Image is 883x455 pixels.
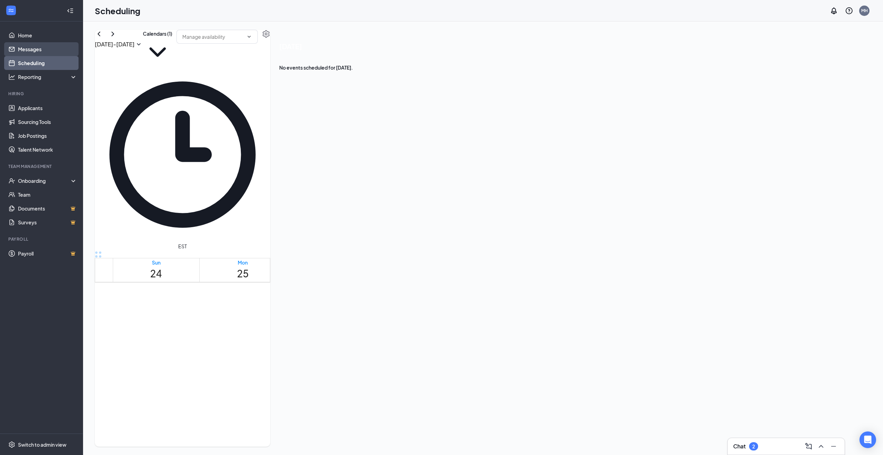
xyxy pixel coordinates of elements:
div: Sun [150,259,162,266]
span: EST [178,242,187,250]
svg: ComposeMessage [804,442,813,450]
a: Messages [18,42,77,56]
div: 2 [752,444,755,449]
a: Home [18,28,77,42]
svg: ChevronDown [246,34,252,39]
button: Calendars (1)ChevronDown [143,30,172,67]
svg: ChevronRight [109,30,117,38]
div: Team Management [8,163,76,169]
svg: ChevronLeft [95,30,103,38]
a: Scheduling [18,56,77,70]
svg: QuestionInfo [845,7,853,15]
a: Applicants [18,101,77,115]
div: MH [861,8,868,14]
a: Team [18,188,77,202]
svg: Minimize [829,442,838,450]
span: [DATE] [279,41,353,52]
a: PayrollCrown [18,247,77,260]
svg: Notifications [830,7,838,15]
div: Reporting [18,73,78,80]
a: DocumentsCrown [18,202,77,215]
svg: Settings [262,30,270,38]
a: Talent Network [18,143,77,157]
h3: Chat [733,443,746,450]
button: ChevronUp [816,441,827,452]
div: Hiring [8,91,76,97]
a: Sourcing Tools [18,115,77,129]
svg: ChevronUp [817,442,825,450]
a: SurveysCrown [18,215,77,229]
button: ComposeMessage [803,441,814,452]
div: Switch to admin view [18,441,66,448]
svg: SmallChevronDown [135,40,143,48]
svg: ChevronDown [143,37,172,67]
svg: WorkstreamLogo [8,7,15,14]
div: Payroll [8,236,76,242]
div: Mon [237,259,249,266]
h3: [DATE] - [DATE] [95,40,135,49]
svg: Analysis [8,73,15,80]
svg: Settings [8,441,15,448]
span: No events scheduled for [DATE]. [279,64,353,71]
svg: Collapse [67,7,74,14]
div: Open Intercom Messenger [859,431,876,448]
a: August 24, 2025 [149,258,163,282]
h1: Scheduling [95,5,140,17]
button: Minimize [828,441,839,452]
h1: 24 [150,266,162,281]
a: August 25, 2025 [236,258,250,282]
svg: Clock [95,67,270,242]
svg: UserCheck [8,177,15,184]
input: Manage availability [182,33,244,41]
a: Job Postings [18,129,77,143]
a: Settings [262,30,270,67]
h1: 25 [237,266,249,281]
div: Onboarding [18,177,71,184]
